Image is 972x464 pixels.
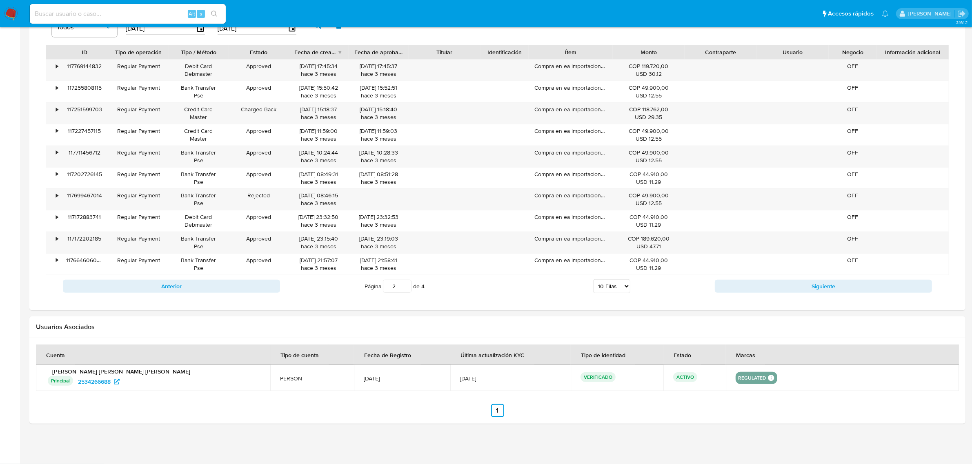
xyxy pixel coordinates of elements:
[957,9,966,18] a: Salir
[828,9,874,18] span: Accesos rápidos
[189,10,195,18] span: Alt
[956,19,968,26] span: 3.161.2
[206,8,222,20] button: search-icon
[30,9,226,19] input: Buscar usuario o caso...
[882,10,889,17] a: Notificaciones
[36,323,959,331] h2: Usuarios Asociados
[200,10,202,18] span: s
[908,10,954,18] p: felipe.cayon@mercadolibre.com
